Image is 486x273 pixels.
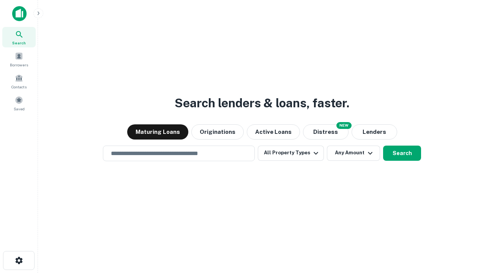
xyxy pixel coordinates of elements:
span: Contacts [11,84,27,90]
span: Search [12,40,26,46]
div: NEW [336,122,352,129]
a: Search [2,27,36,47]
button: Lenders [352,124,397,140]
button: Any Amount [327,146,380,161]
a: Borrowers [2,49,36,69]
a: Contacts [2,71,36,91]
button: Active Loans [247,124,300,140]
a: Saved [2,93,36,113]
span: Saved [14,106,25,112]
button: Originations [191,124,244,140]
button: Search distressed loans with lien and other non-mortgage details. [303,124,349,140]
span: Borrowers [10,62,28,68]
iframe: Chat Widget [448,188,486,224]
h3: Search lenders & loans, faster. [175,94,349,112]
img: capitalize-icon.png [12,6,27,21]
button: All Property Types [258,146,324,161]
button: Search [383,146,421,161]
button: Maturing Loans [127,124,188,140]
